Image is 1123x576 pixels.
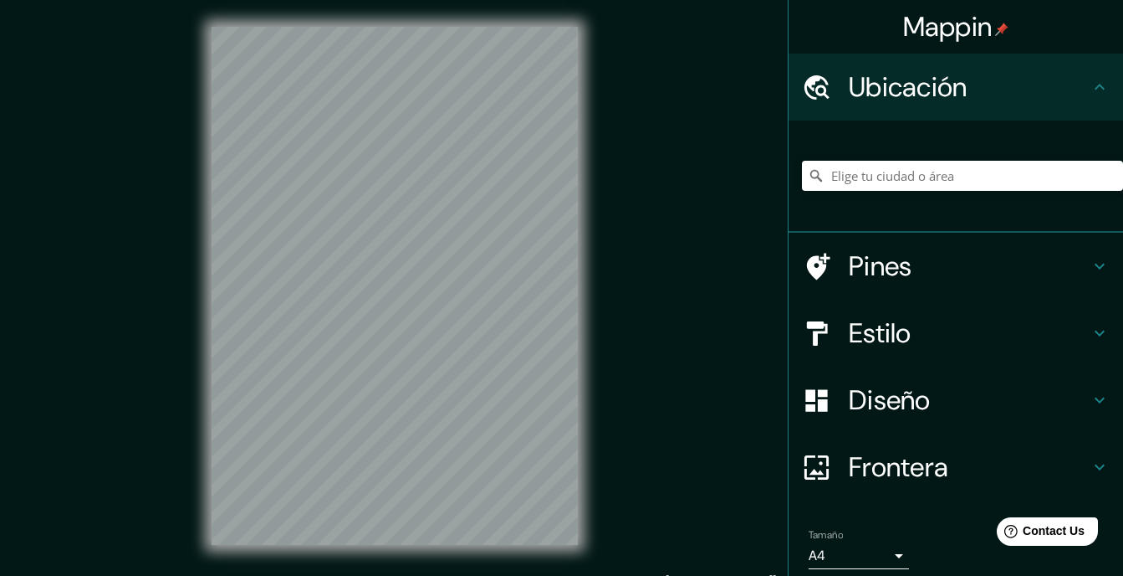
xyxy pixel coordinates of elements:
h4: Ubicación [849,70,1090,104]
div: Ubicación [789,54,1123,121]
div: A4 [809,543,909,569]
canvas: Mapa [212,27,578,545]
div: Estilo [789,300,1123,367]
h4: Pines [849,249,1090,283]
h4: Estilo [849,316,1090,350]
iframe: Help widget launcher [974,511,1105,558]
img: pin-icon.png [995,23,1008,36]
font: Mappin [903,9,993,44]
label: Tamaño [809,528,843,543]
input: Elige tu ciudad o área [802,161,1123,191]
div: Pines [789,233,1123,300]
div: Diseño [789,367,1123,434]
h4: Frontera [849,450,1090,484]
h4: Diseño [849,383,1090,417]
div: Frontera [789,434,1123,501]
